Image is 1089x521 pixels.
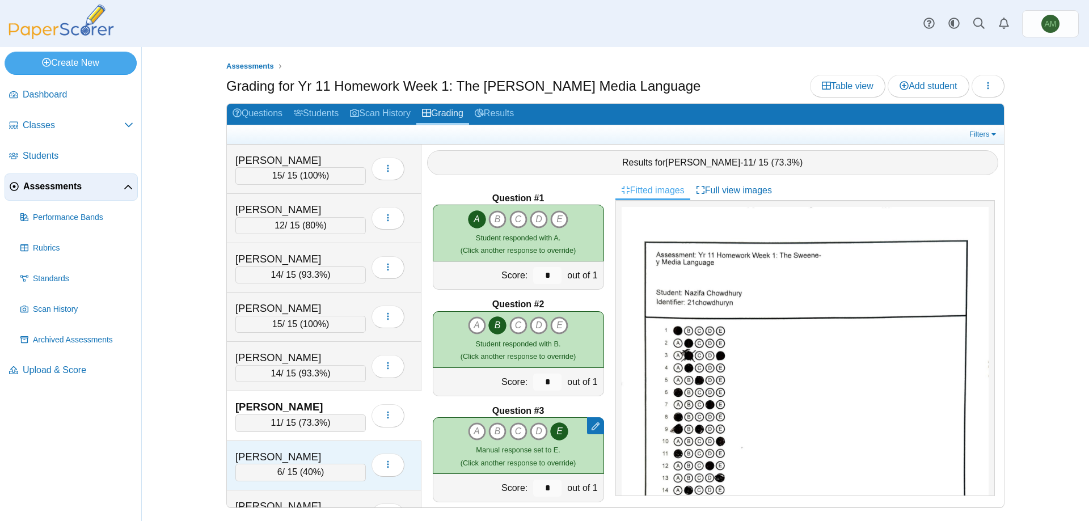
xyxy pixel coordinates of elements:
img: PaperScorer [5,5,118,39]
b: Question #1 [492,192,544,205]
i: E [550,210,568,228]
a: Ashley Mercer [1022,10,1079,37]
span: Classes [23,119,124,132]
span: 11 [271,418,281,427]
i: C [509,316,527,334]
a: Assessments [5,173,138,201]
div: / 15 ( ) [235,316,366,333]
div: out of 1 [564,261,603,289]
span: 12 [275,221,285,230]
div: [PERSON_NAME] [235,350,349,365]
a: Alerts [991,11,1016,36]
span: Table view [822,81,873,91]
b: Question #2 [492,298,544,311]
a: Upload & Score [5,357,138,384]
a: Archived Assessments [16,327,138,354]
span: 93.3% [302,270,327,279]
i: A [468,210,486,228]
div: / 15 ( ) [235,217,366,234]
h1: Grading for Yr 11 Homework Week 1: The [PERSON_NAME] Media Language [226,77,700,96]
i: A [468,316,486,334]
span: Upload & Score [23,364,133,376]
span: Rubrics [33,243,133,254]
div: out of 1 [564,368,603,396]
span: Add student [900,81,957,91]
span: 11 [743,158,753,167]
span: 80% [305,221,323,230]
span: 73.3% [774,158,800,167]
span: Student responded with A. [476,234,560,242]
div: / 15 ( ) [235,266,366,283]
i: D [530,210,548,228]
div: [PERSON_NAME] [235,202,349,217]
i: E [550,422,568,440]
a: Results [469,104,520,125]
span: Ashley Mercer [1041,15,1060,33]
span: Students [23,150,133,162]
a: PaperScorer [5,31,118,41]
span: [PERSON_NAME] [666,158,741,167]
a: Students [5,143,138,170]
span: Scan History [33,304,133,315]
a: Add student [888,75,969,98]
small: (Click another response to override) [461,446,576,467]
div: Score: [433,368,531,396]
i: B [488,422,506,440]
i: A [468,422,486,440]
div: Results for - / 15 ( ) [427,150,999,175]
span: Standards [33,273,133,285]
div: / 15 ( ) [235,167,366,184]
div: / 15 ( ) [235,414,366,431]
span: 100% [303,171,326,180]
a: Create New [5,52,137,74]
span: Assessments [23,180,124,193]
i: E [550,316,568,334]
span: Dashboard [23,88,133,101]
div: out of 1 [564,474,603,502]
span: 40% [303,467,321,477]
i: C [509,210,527,228]
div: [PERSON_NAME] [235,301,349,316]
div: / 15 ( ) [235,464,366,481]
a: Scan History [16,296,138,323]
i: B [488,316,506,334]
span: 15 [272,319,282,329]
div: [PERSON_NAME] [235,153,349,168]
i: B [488,210,506,228]
a: Scan History [344,104,416,125]
i: D [530,316,548,334]
div: Score: [433,474,531,502]
a: Standards [16,265,138,293]
div: / 15 ( ) [235,365,366,382]
a: Classes [5,112,138,139]
a: Dashboard [5,82,138,109]
a: Rubrics [16,235,138,262]
small: (Click another response to override) [461,340,576,361]
div: [PERSON_NAME] [235,450,349,464]
small: (Click another response to override) [461,234,576,255]
i: C [509,422,527,440]
span: 100% [303,319,326,329]
a: Students [288,104,344,125]
span: Ashley Mercer [1045,20,1057,28]
span: 14 [271,270,281,279]
a: Performance Bands [16,204,138,231]
div: [PERSON_NAME] [235,499,349,514]
a: Filters [966,129,1001,140]
b: Question #3 [492,405,544,417]
div: [PERSON_NAME] [235,400,349,414]
div: [PERSON_NAME] [235,252,349,266]
a: Full view images [690,181,778,200]
span: 93.3% [302,368,327,378]
span: 15 [272,171,282,180]
a: Fitted images [615,181,690,200]
span: 6 [277,467,282,477]
a: Grading [416,104,469,125]
span: 73.3% [302,418,327,427]
div: Score: [433,261,531,289]
span: Archived Assessments [33,334,133,346]
span: Performance Bands [33,212,133,223]
a: Table view [810,75,885,98]
a: Assessments [223,60,277,74]
a: Questions [227,104,288,125]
